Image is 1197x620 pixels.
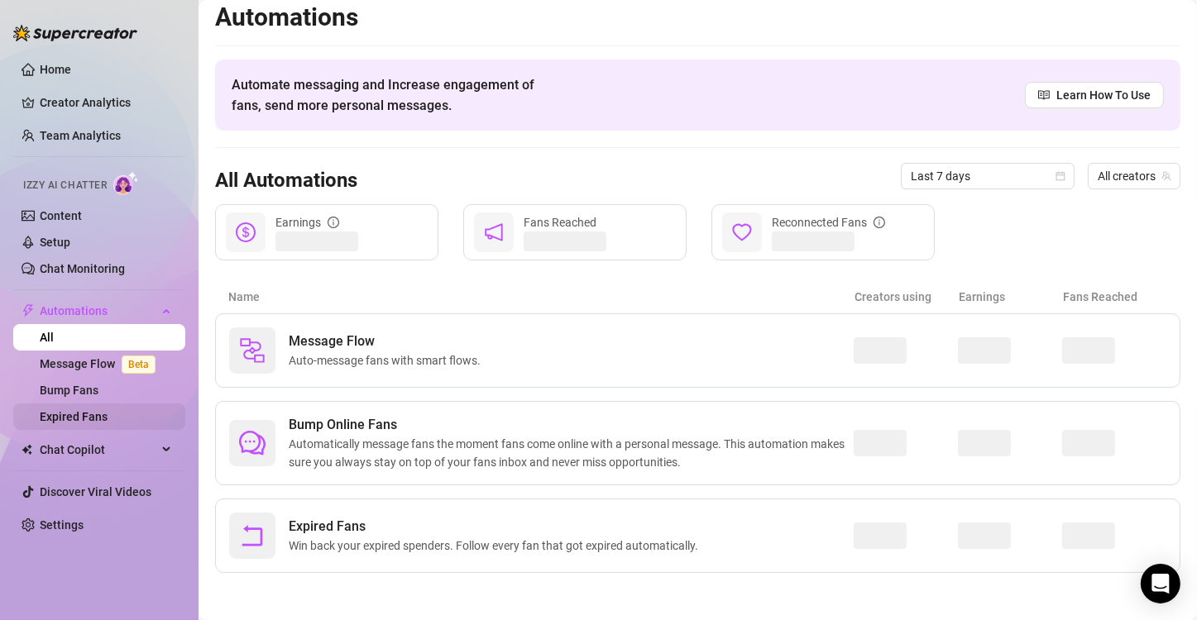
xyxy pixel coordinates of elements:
[289,331,487,351] span: Message Flow
[40,236,70,249] a: Setup
[959,288,1063,306] article: Earnings
[874,217,885,228] span: info-circle
[1161,171,1171,181] span: team
[40,518,84,532] a: Settings
[732,222,752,242] span: heart
[289,435,854,471] span: Automatically message fans the moment fans come online with a personal message. This automation m...
[40,436,157,463] span: Chat Copilot
[1025,82,1164,108] a: Learn How To Use
[289,517,705,537] span: Expired Fans
[1056,171,1065,181] span: calendar
[484,222,504,242] span: notification
[215,2,1180,33] h2: Automations
[772,213,885,231] div: Reconnected Fans
[275,213,339,231] div: Earnings
[524,216,596,229] span: Fans Reached
[40,89,172,116] a: Creator Analytics
[911,164,1065,188] span: Last 7 days
[215,168,357,194] h3: All Automations
[239,522,266,549] span: rollback
[289,537,705,555] span: Win back your expired spenders. Follow every fan that got expired automatically.
[40,262,125,275] a: Chat Monitoring
[1056,86,1151,104] span: Learn How To Use
[13,25,137,41] img: logo-BBDzfeDw.svg
[239,337,266,364] img: svg%3e
[22,304,35,317] span: thunderbolt
[40,384,98,397] a: Bump Fans
[1063,288,1167,306] article: Fans Reached
[1098,164,1171,188] span: All creators
[40,331,54,344] a: All
[40,129,121,142] a: Team Analytics
[236,222,256,242] span: dollar
[239,430,266,456] span: comment
[232,74,550,116] span: Automate messaging and Increase engagement of fans, send more personal messages.
[40,410,108,423] a: Expired Fans
[40,63,71,76] a: Home
[1141,564,1180,603] div: Open Intercom Messenger
[328,217,339,228] span: info-circle
[289,351,487,370] span: Auto-message fans with smart flows.
[40,485,151,498] a: Discover Viral Videos
[23,178,107,193] span: Izzy AI Chatter
[228,288,855,306] article: Name
[122,355,156,374] span: Beta
[22,444,32,455] img: Chat Copilot
[1038,89,1050,101] span: read
[40,357,162,370] a: Message FlowBeta
[40,209,82,222] a: Content
[855,288,959,306] article: Creators using
[289,415,854,435] span: Bump Online Fans
[40,298,157,324] span: Automations
[113,171,139,195] img: AI Chatter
